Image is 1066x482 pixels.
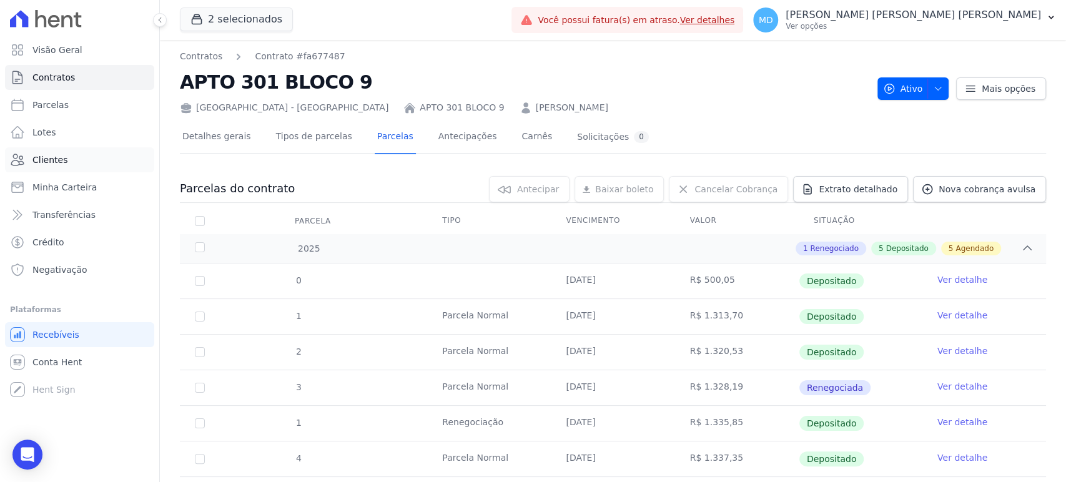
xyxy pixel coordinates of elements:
div: Open Intercom Messenger [12,440,42,470]
td: Parcela Normal [427,370,551,405]
a: Ver detalhe [937,416,987,428]
h3: Parcelas do contrato [180,181,295,196]
span: Minha Carteira [32,181,97,194]
td: Parcela Normal [427,441,551,476]
td: [DATE] [551,299,674,334]
span: Depositado [886,243,928,254]
a: Parcelas [375,121,416,154]
span: Depositado [799,273,864,288]
a: Visão Geral [5,37,154,62]
span: Recebíveis [32,328,79,341]
span: Ativo [883,77,923,100]
span: MD [759,16,773,24]
a: Ver detalhes [680,15,735,25]
p: [PERSON_NAME] [PERSON_NAME] [PERSON_NAME] [786,9,1041,21]
td: Renegociação [427,406,551,441]
span: Renegociado [810,243,858,254]
a: Clientes [5,147,154,172]
span: Extrato detalhado [819,183,897,195]
input: Só é possível selecionar pagamentos em aberto [195,454,205,464]
span: Depositado [799,309,864,324]
td: R$ 1.320,53 [675,335,799,370]
span: Depositado [799,345,864,360]
a: [PERSON_NAME] [536,101,608,114]
a: Negativação [5,257,154,282]
a: Recebíveis [5,322,154,347]
td: [DATE] [551,406,674,441]
td: [DATE] [551,441,674,476]
a: Conta Hent [5,350,154,375]
nav: Breadcrumb [180,50,867,63]
span: 3 [295,382,302,392]
span: Clientes [32,154,67,166]
a: APTO 301 BLOCO 9 [420,101,504,114]
span: Crédito [32,236,64,248]
a: Mais opções [956,77,1046,100]
span: Agendado [955,243,994,254]
a: Parcelas [5,92,154,117]
a: Ver detalhe [937,309,987,322]
p: Ver opções [786,21,1041,31]
span: Contratos [32,71,75,84]
div: Plataformas [10,302,149,317]
a: Nova cobrança avulsa [913,176,1046,202]
span: 5 [879,243,884,254]
td: [DATE] [551,335,674,370]
a: Transferências [5,202,154,227]
span: Parcelas [32,99,69,111]
th: Tipo [427,208,551,234]
a: Crédito [5,230,154,255]
a: Detalhes gerais [180,121,254,154]
span: 2 [295,347,302,357]
a: Carnês [519,121,555,154]
a: Ver detalhe [937,380,987,393]
td: Parcela Normal [427,299,551,334]
td: R$ 1.337,35 [675,441,799,476]
div: Parcela [280,209,346,234]
input: Só é possível selecionar pagamentos em aberto [195,383,205,393]
span: 5 [949,243,954,254]
span: Lotes [32,126,56,139]
span: Transferências [32,209,96,221]
button: Ativo [877,77,949,100]
span: 1 [295,418,302,428]
th: Vencimento [551,208,674,234]
a: Ver detalhe [937,345,987,357]
a: Tipos de parcelas [274,121,355,154]
input: Só é possível selecionar pagamentos em aberto [195,418,205,428]
div: Solicitações [577,131,649,143]
td: R$ 1.313,70 [675,299,799,334]
span: 4 [295,453,302,463]
span: Renegociada [799,380,871,395]
input: Só é possível selecionar pagamentos em aberto [195,312,205,322]
nav: Breadcrumb [180,50,345,63]
td: Parcela Normal [427,335,551,370]
input: Só é possível selecionar pagamentos em aberto [195,347,205,357]
a: Ver detalhe [937,273,987,286]
button: MD [PERSON_NAME] [PERSON_NAME] [PERSON_NAME] Ver opções [743,2,1066,37]
td: R$ 500,05 [675,263,799,298]
a: Minha Carteira [5,175,154,200]
span: Depositado [799,451,864,466]
td: [DATE] [551,370,674,405]
div: [GEOGRAPHIC_DATA] - [GEOGRAPHIC_DATA] [180,101,388,114]
h2: APTO 301 BLOCO 9 [180,68,867,96]
a: Contrato #fa677487 [255,50,345,63]
span: Mais opções [982,82,1035,95]
span: Negativação [32,263,87,276]
th: Situação [799,208,922,234]
td: [DATE] [551,263,674,298]
span: Visão Geral [32,44,82,56]
button: 2 selecionados [180,7,293,31]
a: Contratos [5,65,154,90]
span: Você possui fatura(s) em atraso. [538,14,734,27]
a: Solicitações0 [575,121,651,154]
span: 1 [803,243,808,254]
a: Lotes [5,120,154,145]
span: Conta Hent [32,356,82,368]
span: Nova cobrança avulsa [939,183,1035,195]
a: Antecipações [436,121,500,154]
a: Extrato detalhado [793,176,908,202]
span: 1 [295,311,302,321]
a: Contratos [180,50,222,63]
